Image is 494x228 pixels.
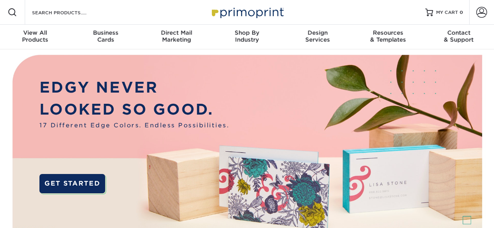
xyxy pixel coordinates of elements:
[31,8,107,17] input: SEARCH PRODUCTS.....
[39,98,229,121] p: LOOKED SO GOOD.
[436,9,458,16] span: MY CART
[71,25,141,49] a: BusinessCards
[353,29,424,43] div: & Templates
[208,4,286,20] img: Primoprint
[141,25,212,49] a: Direct MailMarketing
[141,29,212,43] div: Marketing
[282,29,353,43] div: Services
[282,25,353,49] a: DesignServices
[423,29,494,43] div: & Support
[423,25,494,49] a: Contact& Support
[353,29,424,36] span: Resources
[460,10,463,15] span: 0
[39,174,105,193] a: GET STARTED
[39,76,229,99] p: EDGY NEVER
[71,29,141,36] span: Business
[212,29,283,43] div: Industry
[212,29,283,36] span: Shop By
[141,29,212,36] span: Direct Mail
[39,121,229,130] span: 17 Different Edge Colors. Endless Possibilities.
[423,29,494,36] span: Contact
[71,29,141,43] div: Cards
[282,29,353,36] span: Design
[212,25,283,49] a: Shop ByIndustry
[353,25,424,49] a: Resources& Templates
